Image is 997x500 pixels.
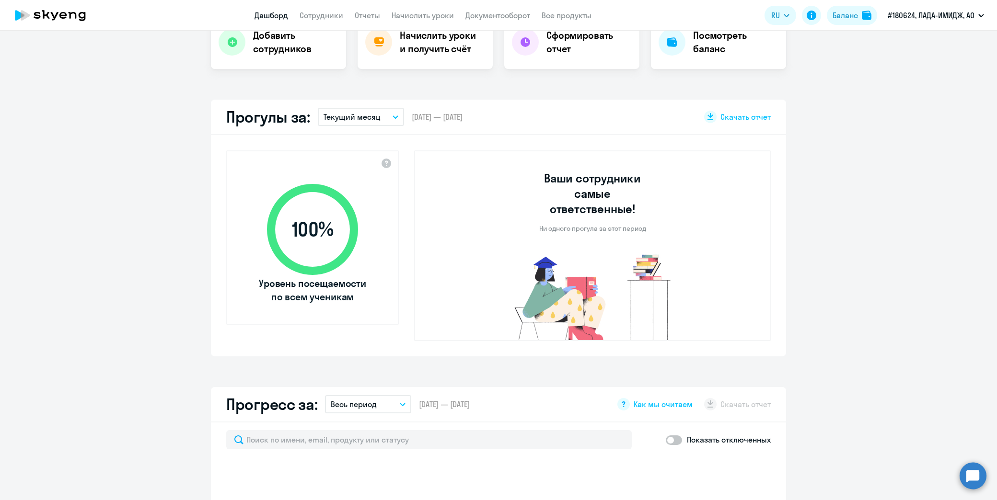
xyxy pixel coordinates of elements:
[833,10,858,21] div: Баланс
[771,10,780,21] span: RU
[827,6,877,25] button: Балансbalance
[226,430,632,449] input: Поиск по имени, email, продукту или статусу
[300,11,343,20] a: Сотрудники
[255,11,288,20] a: Дашборд
[257,218,368,241] span: 100 %
[883,4,989,27] button: #180624, ЛАДА-ИМИДЖ, АО
[419,399,470,409] span: [DATE] — [DATE]
[325,395,411,413] button: Весь период
[693,29,778,56] h4: Посмотреть баланс
[542,11,591,20] a: Все продукты
[546,29,632,56] h4: Сформировать отчет
[687,434,771,445] p: Показать отключенных
[720,112,771,122] span: Скачать отчет
[412,112,463,122] span: [DATE] — [DATE]
[888,10,974,21] p: #180624, ЛАДА-ИМИДЖ, АО
[465,11,530,20] a: Документооборот
[862,11,871,20] img: balance
[539,224,646,233] p: Ни одного прогула за этот период
[226,107,310,126] h2: Прогулы за:
[226,395,317,414] h2: Прогресс за:
[253,29,338,56] h4: Добавить сотрудников
[531,170,654,216] h3: Ваши сотрудники самые ответственные!
[331,398,377,410] p: Весь период
[324,111,381,123] p: Текущий месяц
[765,6,796,25] button: RU
[392,11,454,20] a: Начислить уроки
[634,399,693,409] span: Как мы считаем
[257,277,368,304] span: Уровень посещаемости по всем ученикам
[318,108,404,126] button: Текущий месяц
[400,29,483,56] h4: Начислить уроки и получить счёт
[497,252,689,340] img: no-truants
[355,11,380,20] a: Отчеты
